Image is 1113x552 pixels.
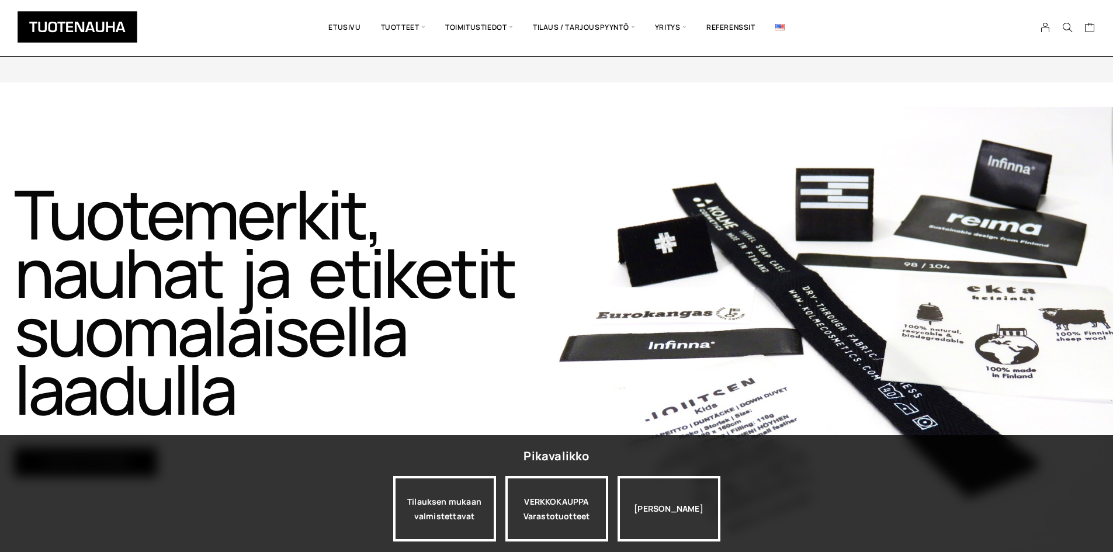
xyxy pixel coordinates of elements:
[618,476,720,541] div: [PERSON_NAME]
[523,7,645,47] span: Tilaus / Tarjouspyyntö
[1084,22,1095,36] a: Cart
[318,7,370,47] a: Etusivu
[505,476,608,541] div: VERKKOKAUPPA Varastotuotteet
[435,7,523,47] span: Toimitustiedot
[14,185,554,418] h1: Tuotemerkit, nauhat ja etiketit suomalaisella laadulla​
[18,11,137,43] img: Tuotenauha Oy
[1034,22,1057,33] a: My Account
[1056,22,1079,33] button: Search
[696,7,765,47] a: Referenssit
[505,476,608,541] a: VERKKOKAUPPAVarastotuotteet
[775,24,785,30] img: English
[393,476,496,541] a: Tilauksen mukaan valmistettavat
[371,7,435,47] span: Tuotteet
[645,7,696,47] span: Yritys
[523,446,589,467] div: Pikavalikko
